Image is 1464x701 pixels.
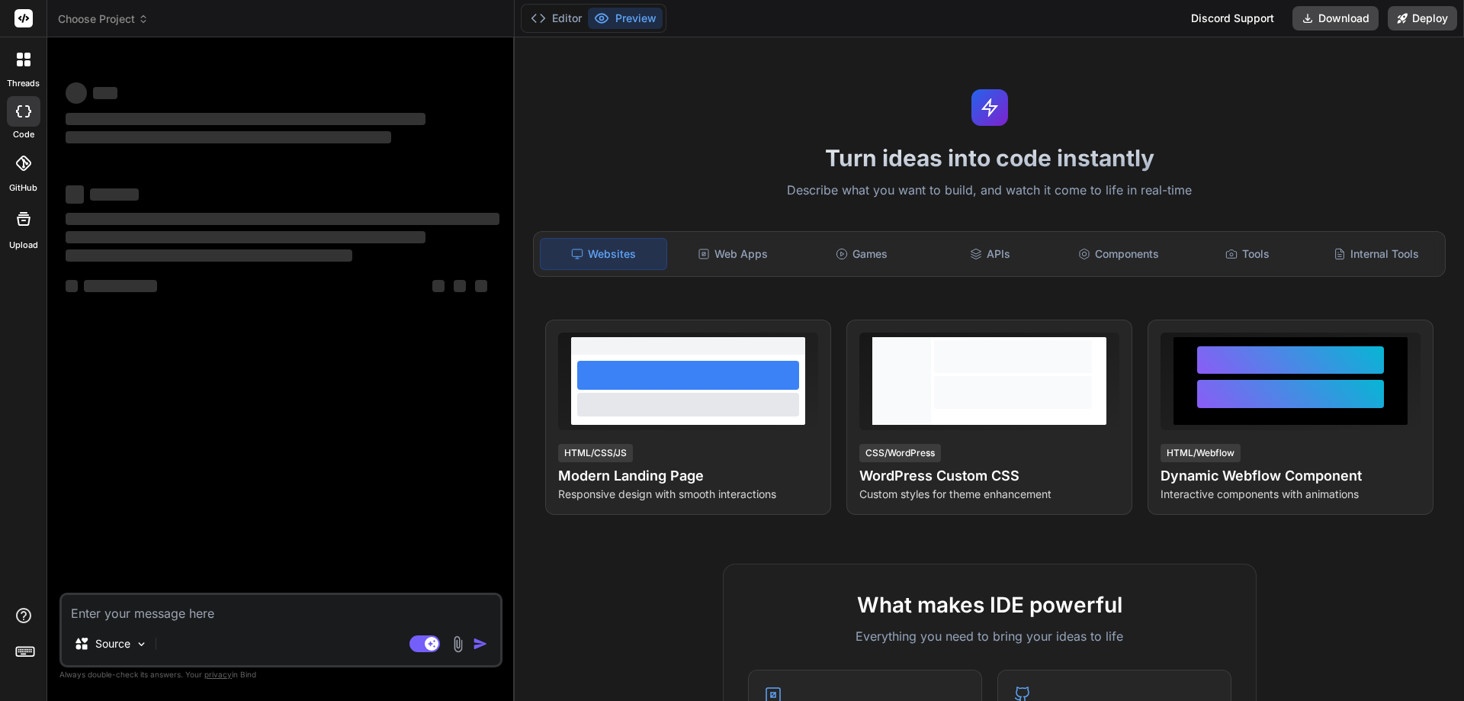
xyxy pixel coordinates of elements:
[66,113,425,125] span: ‌
[1313,238,1439,270] div: Internal Tools
[66,231,425,243] span: ‌
[9,239,38,252] label: Upload
[13,128,34,141] label: code
[1056,238,1182,270] div: Components
[66,280,78,292] span: ‌
[432,280,445,292] span: ‌
[558,465,818,487] h4: Modern Landing Page
[58,11,149,27] span: Choose Project
[748,627,1231,645] p: Everything you need to bring your ideas to life
[540,238,667,270] div: Websites
[1182,6,1283,31] div: Discord Support
[475,280,487,292] span: ‌
[59,667,502,682] p: Always double-check its answers. Your in Bind
[558,444,633,462] div: HTML/CSS/JS
[66,185,84,204] span: ‌
[859,465,1119,487] h4: WordPress Custom CSS
[670,238,796,270] div: Web Apps
[1161,444,1241,462] div: HTML/Webflow
[84,280,157,292] span: ‌
[90,188,139,201] span: ‌
[1388,6,1457,31] button: Deploy
[1161,487,1421,502] p: Interactive components with animations
[66,131,391,143] span: ‌
[859,487,1119,502] p: Custom styles for theme enhancement
[9,182,37,195] label: GitHub
[473,636,488,651] img: icon
[558,487,818,502] p: Responsive design with smooth interactions
[204,670,232,679] span: privacy
[66,213,499,225] span: ‌
[524,144,1455,172] h1: Turn ideas into code instantly
[95,636,130,651] p: Source
[524,181,1455,201] p: Describe what you want to build, and watch it come to life in real-time
[1292,6,1379,31] button: Download
[93,87,117,99] span: ‌
[1161,465,1421,487] h4: Dynamic Webflow Component
[449,635,467,653] img: attachment
[525,8,588,29] button: Editor
[454,280,466,292] span: ‌
[927,238,1053,270] div: APIs
[66,82,87,104] span: ‌
[588,8,663,29] button: Preview
[66,249,352,262] span: ‌
[7,77,40,90] label: threads
[1185,238,1311,270] div: Tools
[748,589,1231,621] h2: What makes IDE powerful
[135,638,148,651] img: Pick Models
[799,238,925,270] div: Games
[859,444,941,462] div: CSS/WordPress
